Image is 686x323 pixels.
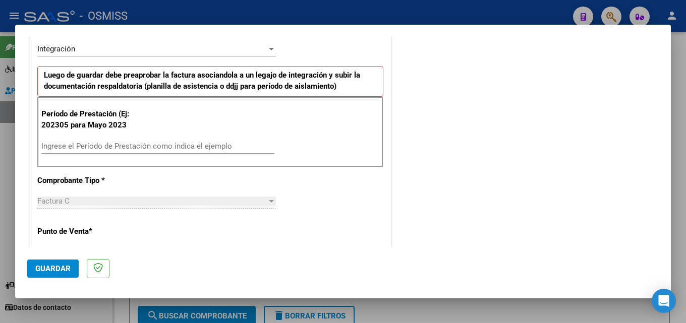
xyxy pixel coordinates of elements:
[35,264,71,273] span: Guardar
[27,260,79,278] button: Guardar
[37,44,75,53] span: Integración
[37,226,141,237] p: Punto de Venta
[44,71,360,91] strong: Luego de guardar debe preaprobar la factura asociandola a un legajo de integración y subir la doc...
[37,175,141,186] p: Comprobante Tipo *
[652,289,676,313] div: Open Intercom Messenger
[41,108,143,131] p: Período de Prestación (Ej: 202305 para Mayo 2023
[37,197,70,206] span: Factura C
